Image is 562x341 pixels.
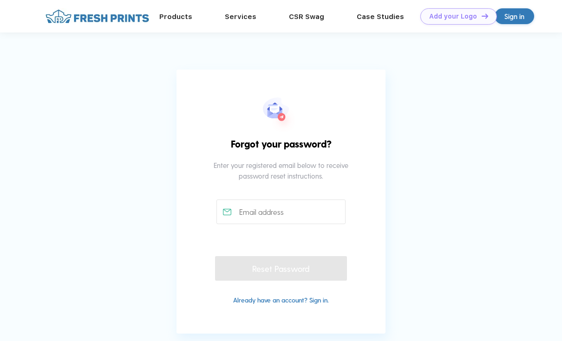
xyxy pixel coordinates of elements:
div: Enter your registered email below to receive password reset instructions. [208,160,354,199]
img: forgot_pwd.svg [263,97,299,136]
img: fo%20logo%202.webp [43,8,152,25]
div: Forgot your password? [218,136,344,161]
a: Products [159,13,192,21]
a: Already have an account? Sign in. [233,296,329,304]
div: Add your Logo [429,13,477,20]
div: Reset Password [215,256,347,281]
div: Sign in [504,11,524,22]
img: DT [482,13,488,19]
a: Sign in [495,8,534,24]
img: email_active.svg [223,209,231,215]
input: Email address [216,199,346,224]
